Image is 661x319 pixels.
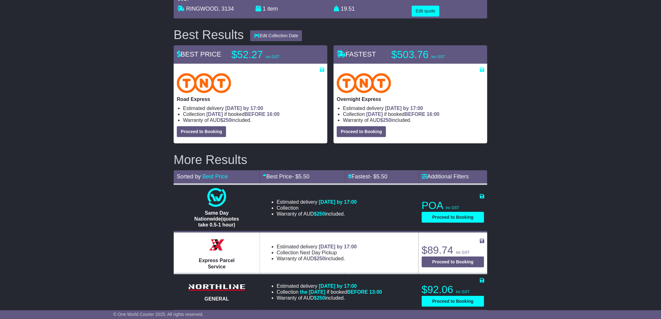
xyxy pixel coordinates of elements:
li: Warranty of AUD included. [343,117,484,123]
span: BEFORE [347,289,368,295]
span: $ [314,211,325,217]
li: Collection [277,250,357,256]
a: Fastest- $5.50 [348,173,387,180]
button: Proceed to Booking [177,126,226,137]
span: © One World Courier 2025. All rights reserved. [113,312,204,317]
li: Warranty of AUD included. [277,211,357,217]
span: $ [380,117,391,123]
span: $ [314,256,325,261]
span: - $ [292,173,310,180]
span: $ [314,295,325,301]
li: Warranty of AUD included. [277,295,382,301]
span: 16:00 [267,112,280,117]
span: the [DATE] [300,289,325,295]
span: [DATE] by 17:00 [319,199,357,205]
span: if booked [366,112,440,117]
span: 250 [223,117,231,123]
button: Proceed to Booking [422,212,484,223]
a: Best Price [202,173,228,180]
li: Warranty of AUD included. [183,117,324,123]
span: GENERAL [205,296,229,302]
span: inc GST [446,206,459,210]
li: Warranty of AUD included. [277,256,357,262]
span: [DATE] by 17:00 [225,106,263,111]
img: One World Courier: Same Day Nationwide(quotes take 0.5-1 hour) [207,188,226,207]
img: TNT Domestic: Road Express [177,73,231,93]
span: Next Day Pickup [300,250,337,255]
li: Collection [277,205,357,211]
img: TNT Domestic: Overnight Express [337,73,391,93]
span: RINGWOOD [186,6,218,12]
span: 5.50 [376,173,387,180]
li: Estimated delivery [343,105,484,111]
span: Same Day Nationwide(quotes take 0.5-1 hour) [194,210,239,227]
div: Best Results [171,28,247,42]
span: 13:00 [369,289,382,295]
a: Best Price- $5.50 [263,173,310,180]
span: Sorted by [177,173,201,180]
span: [DATE] [366,112,383,117]
span: BEST PRICE [177,50,221,58]
li: Collection [183,111,324,117]
span: , 3134 [218,6,234,12]
span: BEFORE [405,112,425,117]
p: $52.27 [231,48,310,61]
img: Border Express: Express Parcel Service [207,236,226,254]
p: POA [422,199,484,212]
a: Additional Filters [422,173,469,180]
span: if booked [206,112,280,117]
li: Estimated delivery [277,199,357,205]
p: Overnight Express [337,96,484,102]
li: Estimated delivery [277,283,382,289]
span: - $ [370,173,387,180]
span: 19.51 [341,6,355,12]
span: 16:00 [427,112,440,117]
p: $89.74 [422,244,484,257]
span: inc GST [456,250,470,255]
span: [DATE] by 17:00 [319,244,357,249]
li: Collection [277,289,382,295]
span: 250 [317,256,325,261]
p: $503.76 [391,48,470,61]
span: item [267,6,278,12]
span: inc GST [266,55,279,59]
button: Edit Collection Date [250,30,302,41]
span: 250 [317,211,325,217]
span: Express Parcel Service [199,258,235,269]
span: [DATE] by 17:00 [319,283,357,289]
span: [DATE] [206,112,223,117]
li: Collection [343,111,484,117]
span: [DATE] by 17:00 [385,106,423,111]
img: Northline Distribution: GENERAL [186,282,248,293]
li: Estimated delivery [277,244,357,250]
h2: More Results [174,153,487,167]
span: 250 [317,295,325,301]
span: $ [220,117,231,123]
button: Proceed to Booking [422,296,484,307]
button: Proceed to Booking [337,126,386,137]
span: if booked [300,289,382,295]
p: Road Express [177,96,324,102]
li: Estimated delivery [183,105,324,111]
span: 1 [263,6,266,12]
span: 5.50 [299,173,310,180]
span: FASTEST [337,50,376,58]
span: inc GST [456,290,470,294]
p: $92.06 [422,283,484,296]
span: inc GST [431,55,445,59]
button: Edit quote [412,6,440,17]
span: 250 [383,117,391,123]
button: Proceed to Booking [422,257,484,267]
span: BEFORE [245,112,266,117]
